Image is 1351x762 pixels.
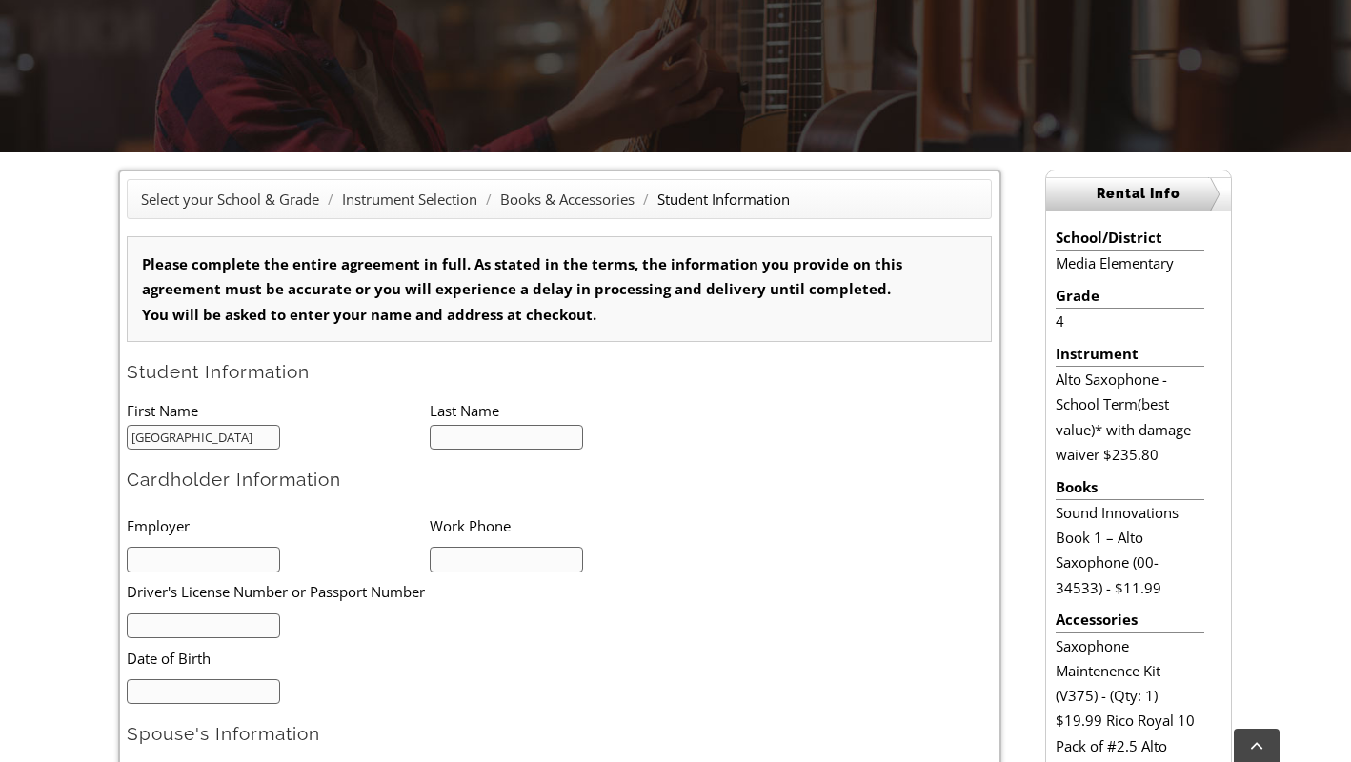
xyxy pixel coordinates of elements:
[210,5,238,26] span: of 2
[430,506,733,545] li: Work Phone
[1056,309,1203,333] li: 4
[141,190,319,209] a: Select your School & Grade
[127,722,992,746] h2: Spouse's Information
[1046,177,1231,211] h2: Rental Info
[1056,283,1203,309] li: Grade
[481,190,496,209] span: /
[1056,367,1203,467] li: Alto Saxophone - School Term(best value)* with damage waiver $235.80
[430,398,733,423] li: Last Name
[158,4,210,25] input: Page
[1056,607,1203,632] li: Accessories
[1056,251,1203,275] li: Media Elementary
[1056,341,1203,367] li: Instrument
[127,236,992,342] div: Please complete the entire agreement in full. As stated in the terms, the information you provide...
[1056,500,1203,600] li: Sound Innovations Book 1 – Alto Saxophone (00-34533) - $11.99
[323,190,338,209] span: /
[127,638,672,677] li: Date of Birth
[638,190,654,209] span: /
[127,506,430,545] li: Employer
[127,360,992,384] h2: Student Information
[127,398,430,423] li: First Name
[1056,474,1203,500] li: Books
[1056,225,1203,251] li: School/District
[500,190,635,209] a: Books & Accessories
[657,187,790,211] li: Student Information
[342,190,477,209] a: Instrument Selection
[407,5,542,25] select: Zoom
[127,468,992,491] h2: Cardholder Information
[127,572,672,612] li: Driver's License Number or Passport Number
